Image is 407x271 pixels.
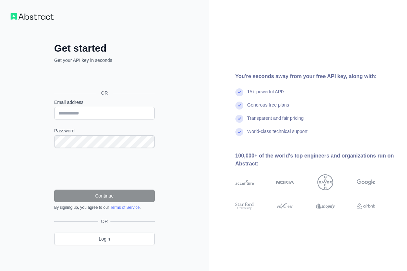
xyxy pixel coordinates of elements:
[247,128,308,141] div: World-class technical support
[316,202,335,211] img: shopify
[235,202,254,211] img: stanford university
[98,218,110,225] span: OR
[276,202,294,211] img: payoneer
[51,71,157,85] iframe: Sign in with Google Button
[247,102,289,115] div: Generous free plans
[54,99,155,106] label: Email address
[357,174,375,190] img: google
[235,72,397,80] div: You're seconds away from your free API key, along with:
[54,190,155,202] button: Continue
[110,205,140,210] a: Terms of Service
[54,42,155,54] h2: Get started
[235,152,397,168] div: 100,000+ of the world's top engineers and organizations run on Abstract:
[11,13,54,20] img: Workflow
[235,174,254,190] img: accenture
[235,88,243,96] img: check mark
[96,90,113,96] span: OR
[235,102,243,110] img: check mark
[54,127,155,134] label: Password
[357,202,375,211] img: airbnb
[54,156,155,182] iframe: reCAPTCHA
[54,57,155,64] p: Get your API key in seconds
[54,233,155,245] a: Login
[235,128,243,136] img: check mark
[247,115,304,128] div: Transparent and fair pricing
[54,205,155,210] div: By signing up, you agree to our .
[235,115,243,123] img: check mark
[276,174,294,190] img: nokia
[317,174,333,190] img: bayer
[247,88,286,102] div: 15+ powerful API's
